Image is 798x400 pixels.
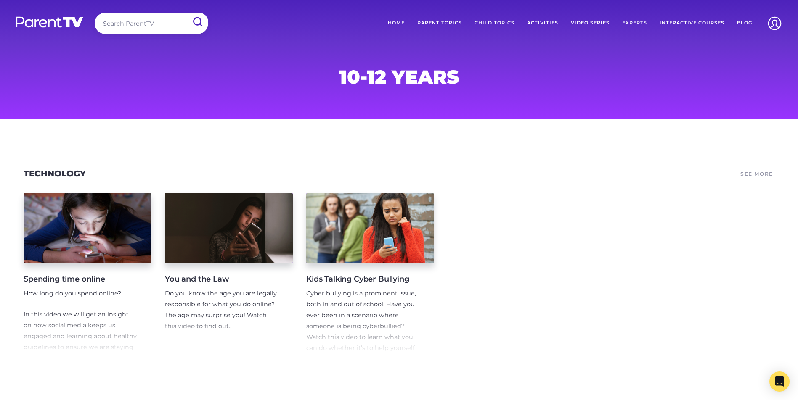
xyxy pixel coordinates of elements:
[521,13,565,34] a: Activities
[186,13,208,32] input: Submit
[769,371,790,392] div: Open Intercom Messenger
[565,13,616,34] a: Video Series
[731,13,758,34] a: Blog
[382,13,411,34] a: Home
[196,68,602,85] h1: 10-12 Years
[165,274,279,285] h4: You and the Law
[24,193,151,354] a: Spending time online How long do you spend online? In this video we will get an insight on how so...
[24,274,138,285] h4: Spending time online
[306,193,434,354] a: Kids Talking Cyber Bullying Cyber bullying is a prominent issue, both in and out of school. Have ...
[15,16,84,28] img: parenttv-logo-white.4c85aaf.svg
[653,13,731,34] a: Interactive Courses
[24,309,138,375] p: In this video we will get an insight on how social media keeps us engaged and learning about heal...
[411,13,468,34] a: Parent Topics
[24,168,86,179] a: Technology
[24,288,138,299] p: How long do you spend online?
[468,13,521,34] a: Child Topics
[739,168,774,180] a: See More
[306,289,416,363] span: Cyber bullying is a prominent issue, both in and out of school. Have you ever been in a scenario ...
[165,193,293,354] a: You and the Law Do you know the age you are legally responsible for what you do online? The age m...
[764,13,785,34] img: Account
[306,274,421,285] h4: Kids Talking Cyber Bullying
[165,289,277,330] span: Do you know the age you are legally responsible for what you do online? The age may surprise you!...
[95,13,208,34] input: Search ParentTV
[616,13,653,34] a: Experts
